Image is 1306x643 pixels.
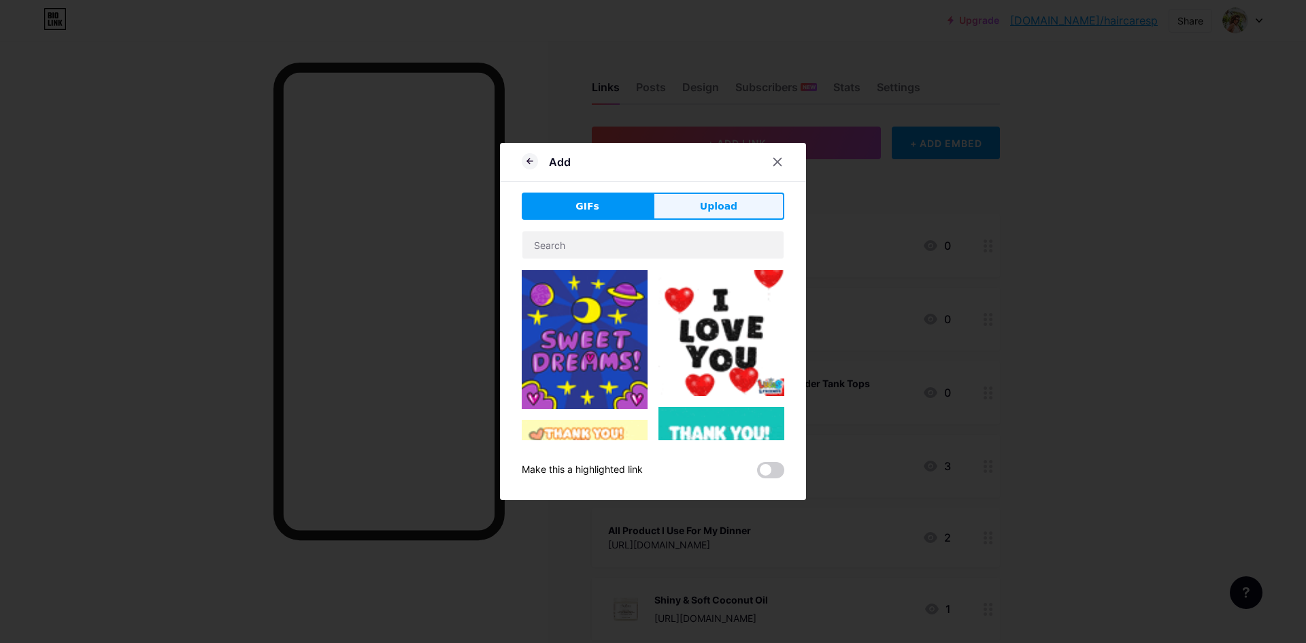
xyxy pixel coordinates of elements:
button: Upload [653,193,784,220]
img: Gihpy [658,407,784,533]
img: Gihpy [522,270,648,409]
input: Search [522,231,784,259]
button: GIFs [522,193,653,220]
span: GIFs [575,199,599,214]
img: Gihpy [522,420,648,546]
div: Add [549,154,571,170]
img: Gihpy [658,270,784,396]
span: Upload [700,199,737,214]
div: Make this a highlighted link [522,462,643,478]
